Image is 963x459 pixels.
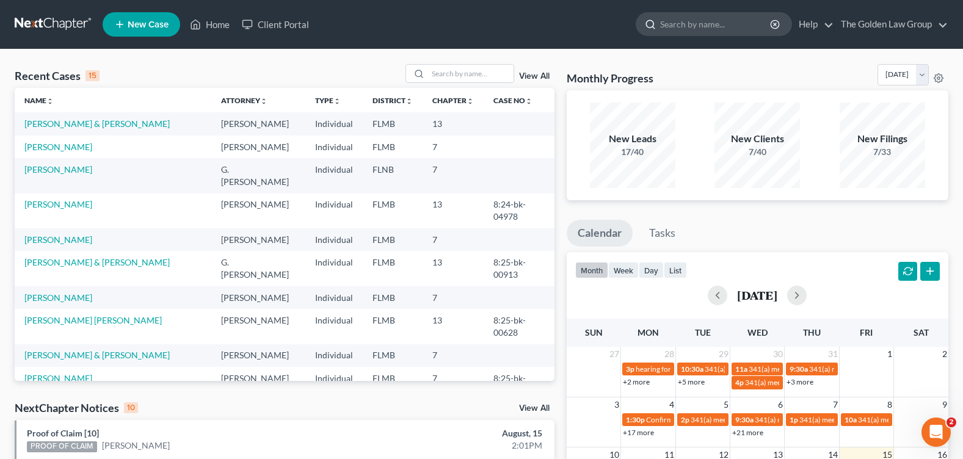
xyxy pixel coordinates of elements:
[379,439,542,452] div: 2:01PM
[85,70,100,81] div: 15
[695,327,711,338] span: Tue
[626,364,634,374] span: 3p
[668,397,675,412] span: 4
[590,132,675,146] div: New Leads
[567,71,653,85] h3: Monthly Progress
[722,397,730,412] span: 5
[27,428,99,438] a: Proof of Claim [10]
[428,65,514,82] input: Search by name...
[305,367,363,402] td: Individual
[735,415,754,424] span: 9:30a
[678,377,705,386] a: +5 more
[24,315,162,325] a: [PERSON_NAME] [PERSON_NAME]
[305,193,363,228] td: Individual
[432,96,474,105] a: Chapterunfold_more
[681,415,689,424] span: 2p
[211,158,305,193] td: G. [PERSON_NAME]
[626,415,645,424] span: 1:30p
[211,193,305,228] td: [PERSON_NAME]
[423,158,484,193] td: 7
[184,13,236,35] a: Home
[24,199,92,209] a: [PERSON_NAME]
[211,286,305,309] td: [PERSON_NAME]
[423,228,484,251] td: 7
[305,251,363,286] td: Individual
[790,364,808,374] span: 9:30a
[840,132,925,146] div: New Filings
[211,367,305,402] td: [PERSON_NAME]
[211,228,305,251] td: [PERSON_NAME]
[363,112,423,135] td: FLMB
[305,286,363,309] td: Individual
[809,364,927,374] span: 341(a) meeting for [PERSON_NAME]
[732,428,763,437] a: +21 more
[660,13,772,35] input: Search by name...
[886,397,893,412] span: 8
[211,309,305,344] td: [PERSON_NAME]
[827,347,839,361] span: 31
[124,402,138,413] div: 10
[211,136,305,158] td: [PERSON_NAME]
[772,347,784,361] span: 30
[519,404,550,413] a: View All
[793,13,834,35] a: Help
[24,118,170,129] a: [PERSON_NAME] & [PERSON_NAME]
[484,309,554,344] td: 8:25-bk-00628
[745,378,928,387] span: 341(a) meeting for [PERSON_NAME] & [PERSON_NAME]
[46,98,54,105] i: unfold_more
[484,367,554,402] td: 8:25-bk-02636
[24,257,170,267] a: [PERSON_NAME] & [PERSON_NAME]
[718,347,730,361] span: 29
[638,327,659,338] span: Mon
[638,220,686,247] a: Tasks
[590,146,675,158] div: 17/40
[211,112,305,135] td: [PERSON_NAME]
[803,327,821,338] span: Thu
[636,364,730,374] span: hearing for [PERSON_NAME]
[24,142,92,152] a: [PERSON_NAME]
[363,344,423,367] td: FLMB
[236,13,315,35] a: Client Portal
[423,193,484,228] td: 13
[845,415,857,424] span: 10a
[835,13,948,35] a: The Golden Law Group
[24,234,92,245] a: [PERSON_NAME]
[423,112,484,135] td: 13
[363,367,423,402] td: FLMB
[423,344,484,367] td: 7
[363,309,423,344] td: FLMB
[24,350,170,360] a: [PERSON_NAME] & [PERSON_NAME]
[737,289,777,302] h2: [DATE]
[705,364,823,374] span: 341(a) meeting for [PERSON_NAME]
[423,251,484,286] td: 13
[832,397,839,412] span: 7
[639,262,664,278] button: day
[305,309,363,344] td: Individual
[608,262,639,278] button: week
[379,427,542,439] div: August, 15
[714,146,800,158] div: 7/40
[372,96,413,105] a: Districtunfold_more
[305,112,363,135] td: Individual
[613,397,620,412] span: 3
[305,228,363,251] td: Individual
[363,286,423,309] td: FLMB
[484,193,554,228] td: 8:24-bk-04978
[423,286,484,309] td: 7
[749,364,931,374] span: 341(a) meeting for [PERSON_NAME] & [PERSON_NAME]
[363,158,423,193] td: FLNB
[747,327,768,338] span: Wed
[790,415,798,424] span: 1p
[886,347,893,361] span: 1
[860,327,873,338] span: Fri
[128,20,169,29] span: New Case
[735,364,747,374] span: 11a
[663,347,675,361] span: 28
[777,397,784,412] span: 6
[714,132,800,146] div: New Clients
[315,96,341,105] a: Typeunfold_more
[921,417,951,447] iframe: Intercom live chat
[24,292,92,303] a: [PERSON_NAME]
[363,251,423,286] td: FLMB
[467,98,474,105] i: unfold_more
